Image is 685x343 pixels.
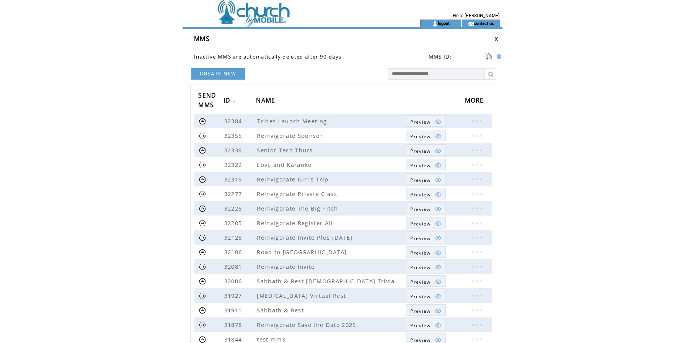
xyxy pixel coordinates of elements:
[406,232,445,243] a: Preview
[410,250,431,256] span: Show MMS preview
[224,248,244,256] span: 32106
[257,248,349,256] span: Road to [GEOGRAPHIC_DATA]
[257,161,313,168] span: Love and Karaoke
[224,292,244,299] span: 31927
[224,335,244,343] span: 31844
[406,290,445,301] a: Preview
[406,261,445,272] a: Preview
[257,263,316,270] span: Reinvigorate Invite
[406,188,445,199] a: Preview
[406,130,445,141] a: Preview
[224,132,244,139] span: 32355
[406,304,445,316] a: Preview
[410,293,431,300] span: Show MMS preview
[224,306,244,314] span: 31911
[257,306,306,314] span: Sabbath & Rest
[435,264,442,271] img: eye.png
[257,335,287,343] span: test mms
[224,321,244,328] span: 31878
[406,275,445,287] a: Preview
[257,219,334,227] span: Reinvigorate Register All
[406,203,445,214] a: Preview
[432,21,438,27] img: account_icon.gif
[224,161,244,168] span: 32322
[256,94,277,108] span: NAME
[406,217,445,229] a: Preview
[257,132,325,139] span: Reinvigorate Sponsor
[224,175,244,183] span: 32315
[257,321,360,328] span: Reinvigorate Save the Date 2025.
[435,322,442,329] img: eye.png
[406,144,445,156] a: Preview
[494,54,501,59] img: help.gif
[191,68,245,80] a: CREATE NEW
[410,206,431,212] span: Show MMS preview
[224,190,244,198] span: 32277
[257,190,339,198] span: Reinvigorate Private Class
[194,53,341,60] span: Inactive MMS are automatically deleted after 90 days
[224,277,244,285] span: 32006
[435,162,442,169] img: eye.png
[410,264,431,271] span: Show MMS preview
[410,235,431,242] span: Show MMS preview
[465,94,486,108] span: MORE
[406,115,445,127] a: Preview
[435,293,442,300] img: eye.png
[435,191,442,198] img: eye.png
[223,94,238,108] a: ID↓
[435,206,442,212] img: eye.png
[468,21,474,27] img: contact_us_icon.gif
[410,177,431,183] span: Show MMS preview
[224,146,244,154] span: 32338
[406,173,445,185] a: Preview
[224,234,244,241] span: 32128
[410,119,431,125] span: Show MMS preview
[410,191,431,198] span: Show MMS preview
[410,148,431,154] span: Show MMS preview
[223,94,233,108] span: ID
[257,204,340,212] span: Reinvigorate The Big Pitch
[435,220,442,227] img: eye.png
[438,21,450,26] a: logout
[435,307,442,314] img: eye.png
[453,13,499,18] span: Hello [PERSON_NAME]
[410,220,431,227] span: Show MMS preview
[257,292,348,299] span: [MEDICAL_DATA] Virtual Rest
[410,279,431,285] span: Show MMS preview
[435,278,442,285] img: eye.png
[429,53,452,60] span: MMS ID:
[406,319,445,330] a: Preview
[410,133,431,140] span: Show MMS preview
[257,117,329,125] span: Tribes Launch Meeting
[435,235,442,242] img: eye.png
[257,146,315,154] span: Senior Tech Thurs
[435,133,442,140] img: eye.png
[224,263,244,270] span: 32081
[257,277,396,285] span: Sabbath & Rest [DEMOGRAPHIC_DATA] Trivia
[435,147,442,154] img: eye.png
[224,219,244,227] span: 32205
[406,246,445,258] a: Preview
[256,94,279,108] a: NAME
[198,89,216,113] span: SEND MMS
[435,249,442,256] img: eye.png
[406,159,445,170] a: Preview
[257,234,354,241] span: Reinvigorate Invite Plus [DATE]
[435,118,442,125] img: eye.png
[410,322,431,329] span: Show MMS preview
[194,34,210,43] span: MMS
[410,162,431,169] span: Show MMS preview
[435,176,442,183] img: eye.png
[257,175,330,183] span: Reinvigorate Girl's Trip
[410,308,431,314] span: Show MMS preview
[474,21,494,26] a: contact us
[224,117,244,125] span: 32384
[224,204,244,212] span: 32228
